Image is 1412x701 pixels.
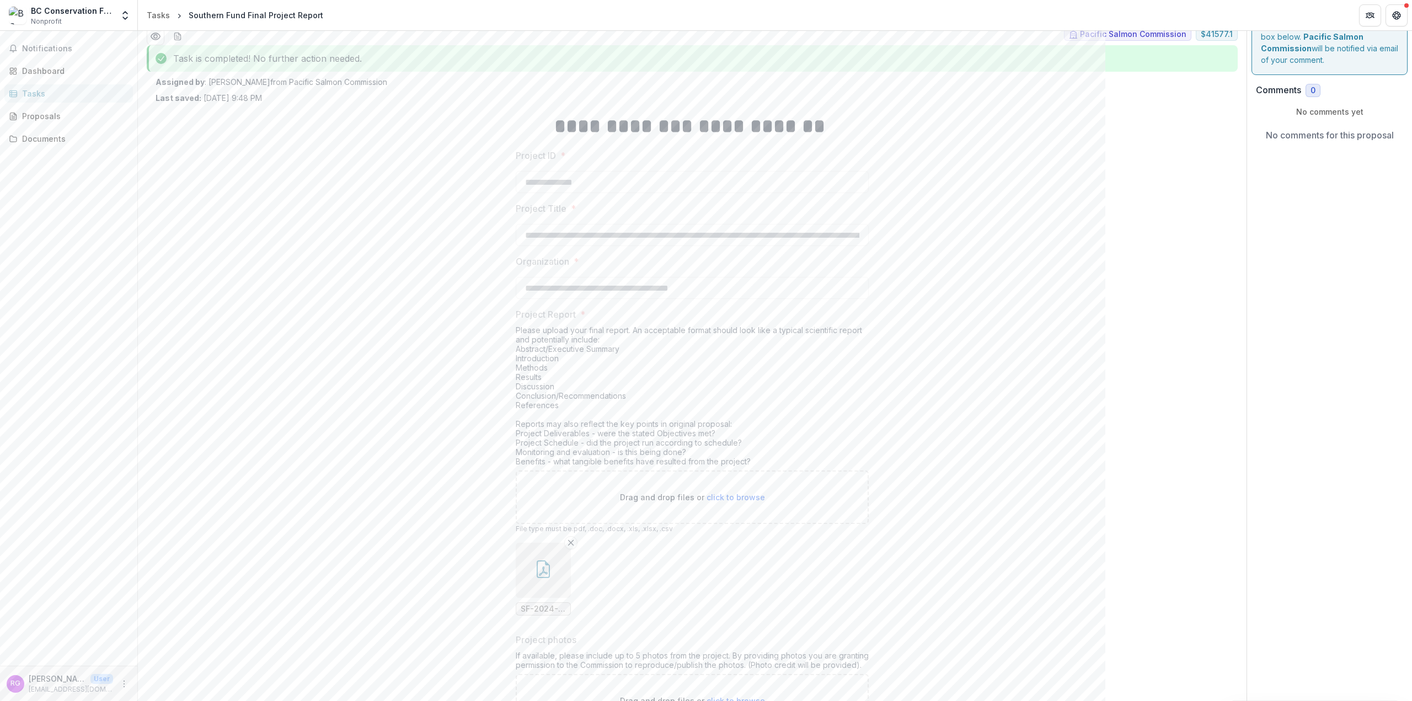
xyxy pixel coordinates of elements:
p: Project Report [516,308,576,321]
p: No comments yet [1256,106,1403,117]
div: Southern Fund Final Project Report [189,9,323,21]
button: Partners [1359,4,1381,26]
p: : [PERSON_NAME] from Pacific Salmon Commission [156,76,1229,88]
a: Proposals [4,107,133,125]
p: Project Title [516,202,566,215]
button: Notifications [4,40,133,57]
span: SF-2024-CTC-10 Estimating Late Marine Survival on Cowichan River Chinook Related to Log Boom Pres... [521,604,566,614]
a: Tasks [142,7,174,23]
a: Tasks [4,84,133,103]
span: Nonprofit [31,17,62,26]
button: Remove File [564,536,577,549]
div: Tasks [147,9,170,21]
img: BC Conservation Foundation (Nanaimo Office) [9,7,26,24]
div: Dashboard [22,65,124,77]
div: Rina Guxholli [10,680,20,687]
button: Get Help [1386,4,1408,26]
button: Open entity switcher [117,4,133,26]
p: No comments for this proposal [1266,129,1394,142]
p: User [90,674,113,684]
p: Drag and drop files or [620,491,765,503]
div: Tasks [22,88,124,99]
div: BC Conservation Foundation (Nanaimo Office) [31,5,113,17]
div: Task is completed! No further action needed. [147,45,1238,72]
a: Documents [4,130,133,148]
div: Proposals [22,110,124,122]
span: Pacific Salmon Commission [1080,30,1186,39]
div: Documents [22,133,124,145]
button: download-word-button [169,28,186,45]
strong: Last saved: [156,93,201,103]
a: Dashboard [4,62,133,80]
span: Notifications [22,44,129,53]
button: More [117,677,131,691]
strong: Assigned by [156,77,205,87]
p: Project ID [516,149,556,162]
p: [DATE] 9:48 PM [156,92,262,104]
p: File type must be .pdf, .doc, .docx, .xls, .xlsx, .csv [516,524,869,534]
nav: breadcrumb [142,7,328,23]
p: Organization [516,255,569,268]
strong: Pacific Salmon Commission [1261,32,1363,53]
p: [EMAIL_ADDRESS][DOMAIN_NAME] [29,684,113,694]
p: [PERSON_NAME] [29,673,86,684]
span: $ 41577.1 [1201,30,1233,39]
div: If available, please include up to 5 photos from the project. By providing photos you are grantin... [516,651,869,674]
button: Preview d9786d64-8c4a-4600-8966-2f5687872ed7.pdf [147,28,164,45]
span: click to browse [707,493,765,502]
div: Please upload your final report. An acceptable format should look like a typical scientific repor... [516,325,869,470]
p: Project photos [516,633,576,646]
h2: Comments [1256,85,1301,95]
div: Remove FileSF-2024-CTC-10 Estimating Late Marine Survival on Cowichan River Chinook Related to Lo... [516,543,571,616]
span: 0 [1311,86,1315,95]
